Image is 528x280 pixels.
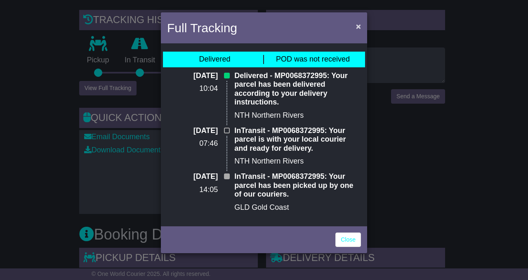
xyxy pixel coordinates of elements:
span: POD was not received [276,55,350,63]
a: Close [335,233,361,247]
p: [DATE] [167,126,218,135]
p: [DATE] [167,71,218,81]
p: [DATE] [167,172,218,181]
p: 07:46 [167,139,218,148]
span: × [356,21,361,31]
p: GLD Gold Coast [234,203,361,212]
h4: Full Tracking [167,19,237,37]
div: Delivered [199,55,230,64]
p: NTH Northern Rivers [234,157,361,166]
p: InTransit - MP0068372995: Your parcel is with your local courier and ready for delivery. [234,126,361,153]
p: 14:05 [167,185,218,195]
p: InTransit - MP0068372995: Your parcel has been picked up by one of our couriers. [234,172,361,199]
p: NTH Northern Rivers [234,111,361,120]
p: Delivered - MP0068372995: Your parcel has been delivered according to your delivery instructions. [234,71,361,107]
p: 10:04 [167,84,218,93]
button: Close [352,18,365,35]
